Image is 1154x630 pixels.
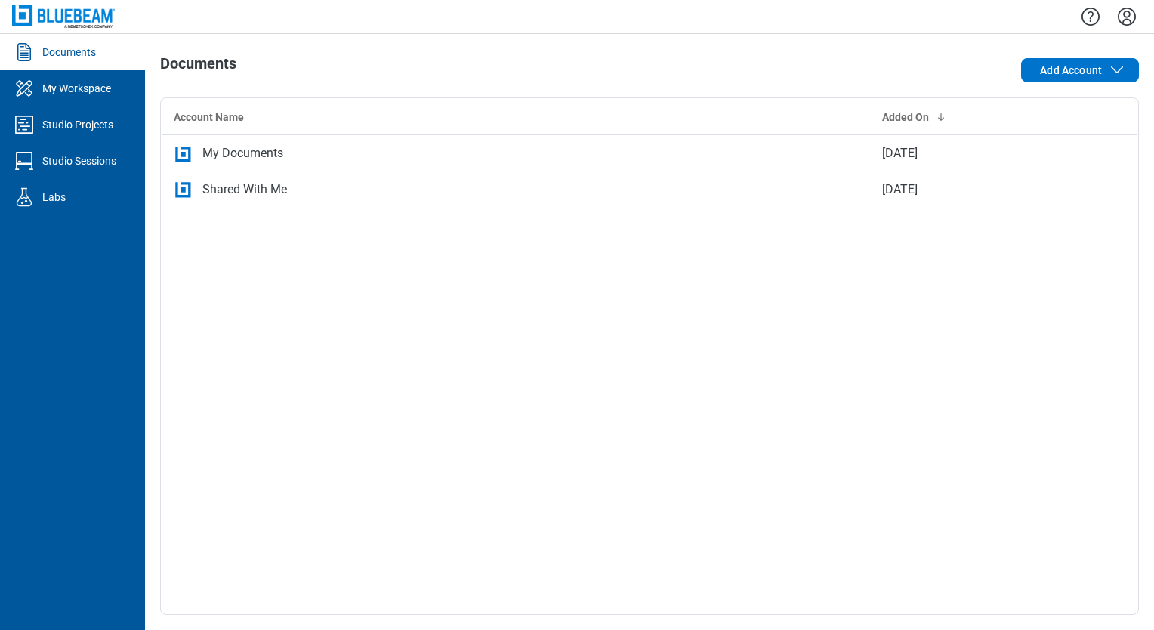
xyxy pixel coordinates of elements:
[12,40,36,64] svg: Documents
[12,76,36,100] svg: My Workspace
[202,144,283,162] div: My Documents
[882,110,1054,125] div: Added On
[160,55,236,79] h1: Documents
[12,185,36,209] svg: Labs
[202,181,287,199] div: Shared With Me
[12,149,36,173] svg: Studio Sessions
[42,81,111,96] div: My Workspace
[870,171,1066,208] td: [DATE]
[42,45,96,60] div: Documents
[870,135,1066,171] td: [DATE]
[174,110,858,125] div: Account Name
[42,153,116,168] div: Studio Sessions
[12,113,36,137] svg: Studio Projects
[42,117,113,132] div: Studio Projects
[42,190,66,205] div: Labs
[1021,58,1139,82] button: Add Account
[161,98,1138,208] table: bb-data-table
[1040,63,1102,78] span: Add Account
[1115,4,1139,29] button: Settings
[12,5,115,27] img: Bluebeam, Inc.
